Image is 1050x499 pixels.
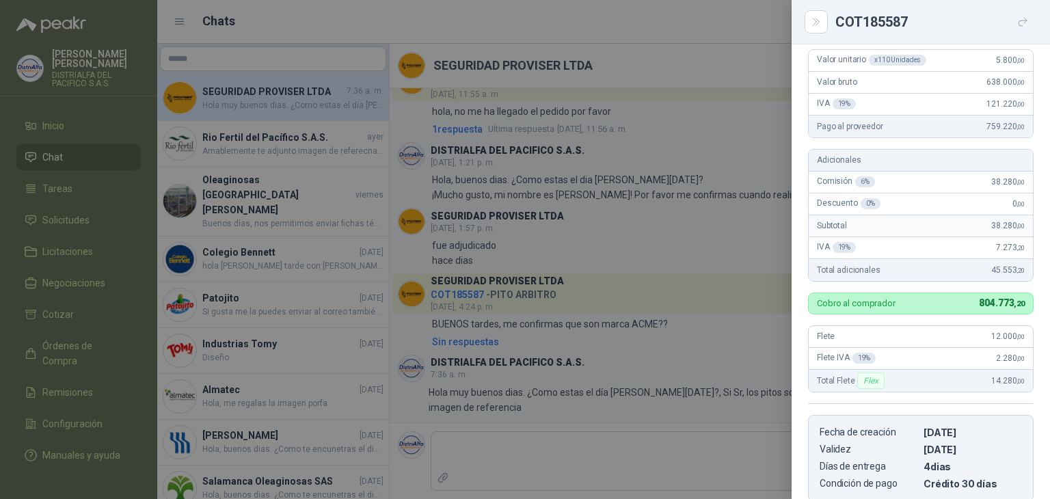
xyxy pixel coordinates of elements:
p: 4 dias [924,461,1022,472]
span: Flete IVA [817,353,876,364]
div: Adicionales [809,150,1033,172]
p: Condición de pago [820,478,918,489]
span: ,00 [1017,100,1025,108]
p: Crédito 30 días [924,478,1022,489]
div: 19 % [833,242,857,253]
span: 2.280 [996,353,1025,363]
span: 638.000 [986,77,1025,87]
div: 19 % [852,353,876,364]
span: ,00 [1017,79,1025,86]
div: 19 % [833,98,857,109]
span: 5.800 [996,55,1025,65]
span: ,00 [1017,355,1025,362]
span: IVA [817,242,856,253]
button: Close [808,14,824,30]
span: Pago al proveedor [817,122,883,131]
span: ,00 [1017,377,1025,385]
span: ,20 [1017,244,1025,252]
span: Subtotal [817,221,847,230]
span: IVA [817,98,856,109]
div: Flex [857,373,884,389]
span: ,00 [1017,222,1025,230]
div: 0 % [861,198,880,209]
div: x 110 Unidades [869,55,926,66]
div: 6 % [855,176,875,187]
span: ,20 [1017,267,1025,274]
span: 14.280 [991,376,1025,386]
span: 7.273 [996,243,1025,252]
span: 0 [1012,199,1025,208]
span: 12.000 [991,332,1025,341]
p: Días de entrega [820,461,918,472]
span: 45.553 [991,265,1025,275]
span: ,00 [1017,178,1025,186]
p: [DATE] [924,444,1022,455]
div: Total adicionales [809,259,1033,281]
span: ,00 [1017,57,1025,64]
span: Valor unitario [817,55,926,66]
p: Cobro al comprador [817,299,896,308]
p: Validez [820,444,918,455]
span: ,00 [1017,200,1025,208]
span: 121.220 [986,99,1025,109]
div: COT185587 [835,11,1034,33]
span: ,20 [1014,299,1025,308]
p: [DATE] [924,427,1022,438]
span: Flete [817,332,835,341]
span: Comisión [817,176,875,187]
span: 38.280 [991,221,1025,230]
span: Descuento [817,198,880,209]
span: 38.280 [991,177,1025,187]
span: Total Flete [817,373,887,389]
span: ,00 [1017,123,1025,131]
span: ,00 [1017,333,1025,340]
span: Valor bruto [817,77,857,87]
span: 759.220 [986,122,1025,131]
span: 804.773 [979,297,1025,308]
p: Fecha de creación [820,427,918,438]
